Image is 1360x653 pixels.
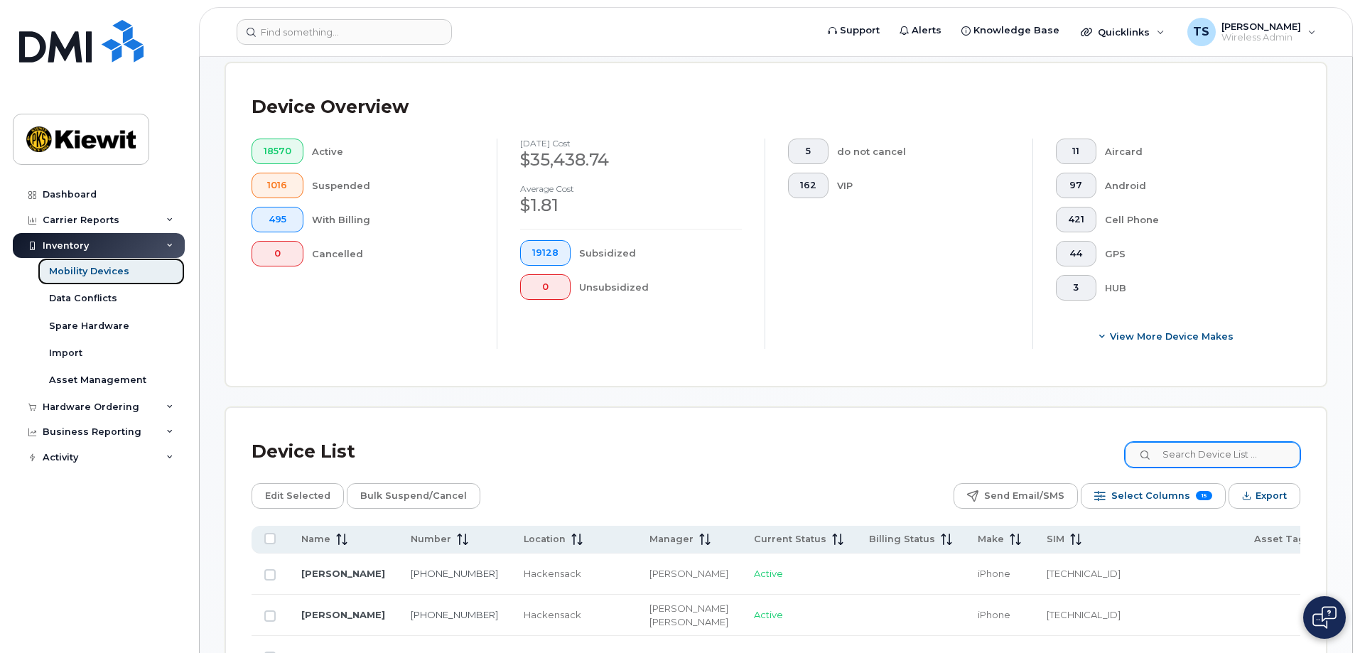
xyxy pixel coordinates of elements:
button: 97 [1056,173,1096,198]
span: iPhone [978,568,1010,579]
div: Subsidized [579,240,743,266]
div: Device List [252,433,355,470]
span: Make [978,533,1004,546]
a: [PERSON_NAME] [301,609,385,620]
button: 44 [1056,241,1096,266]
span: Name [301,533,330,546]
span: Billing Status [869,533,935,546]
span: 0 [264,248,291,259]
button: Select Columns 15 [1081,483,1226,509]
img: Open chat [1312,606,1337,629]
span: Location [524,533,566,546]
div: VIP [837,173,1010,198]
div: Aircard [1105,139,1278,164]
span: Send Email/SMS [984,485,1064,507]
span: 162 [800,180,816,191]
button: 18570 [252,139,303,164]
div: Cancelled [312,241,475,266]
div: With Billing [312,207,475,232]
button: 0 [520,274,571,300]
div: HUB [1105,275,1278,301]
button: 421 [1056,207,1096,232]
div: Unsubsidized [579,274,743,300]
span: 1016 [264,180,291,191]
span: 44 [1068,248,1084,259]
span: 0 [532,281,558,293]
span: Export [1256,485,1287,507]
button: 495 [252,207,303,232]
span: 5 [800,146,816,157]
span: 11 [1068,146,1084,157]
div: $1.81 [520,193,742,217]
button: Send Email/SMS [954,483,1078,509]
span: Current Status [754,533,826,546]
div: Cell Phone [1105,207,1278,232]
button: 0 [252,241,303,266]
span: Hackensack [524,568,581,579]
div: [PERSON_NAME] [649,567,728,581]
span: [TECHNICAL_ID] [1047,568,1121,579]
span: Number [411,533,451,546]
div: Quicklinks [1071,18,1175,46]
span: Active [754,609,783,620]
span: Hackensack [524,609,581,620]
button: View More Device Makes [1056,323,1278,349]
div: [PERSON_NAME] [649,615,728,629]
span: TS [1193,23,1209,41]
a: [PERSON_NAME] [301,568,385,579]
a: Support [818,16,890,45]
button: 3 [1056,275,1096,301]
span: iPhone [978,609,1010,620]
div: GPS [1105,241,1278,266]
h4: Average cost [520,184,742,193]
a: Alerts [890,16,951,45]
span: Support [840,23,880,38]
span: 97 [1068,180,1084,191]
span: 3 [1068,282,1084,293]
span: Asset Tag [1254,533,1305,546]
button: Export [1229,483,1300,509]
div: Trevor Sutton [1177,18,1326,46]
div: Active [312,139,475,164]
div: do not cancel [837,139,1010,164]
button: Bulk Suspend/Cancel [347,483,480,509]
span: Wireless Admin [1221,32,1301,43]
span: SIM [1047,533,1064,546]
span: View More Device Makes [1110,330,1234,343]
a: [PHONE_NUMBER] [411,609,498,620]
span: Alerts [912,23,941,38]
input: Search Device List ... [1125,442,1300,468]
h4: [DATE] cost [520,139,742,148]
span: 495 [264,214,291,225]
span: Select Columns [1111,485,1190,507]
span: 15 [1196,491,1212,500]
button: 1016 [252,173,303,198]
button: 162 [788,173,829,198]
span: Active [754,568,783,579]
button: Edit Selected [252,483,344,509]
button: 19128 [520,240,571,266]
span: 19128 [532,247,558,259]
input: Find something... [237,19,452,45]
span: 421 [1068,214,1084,225]
span: Quicklinks [1098,26,1150,38]
button: 5 [788,139,829,164]
span: Manager [649,533,694,546]
span: [PERSON_NAME] [1221,21,1301,32]
div: Suspended [312,173,475,198]
div: Android [1105,173,1278,198]
span: 18570 [264,146,291,157]
span: [TECHNICAL_ID] [1047,609,1121,620]
span: Edit Selected [265,485,330,507]
button: 11 [1056,139,1096,164]
a: Knowledge Base [951,16,1069,45]
div: Device Overview [252,89,409,126]
div: [PERSON_NAME] [649,602,728,615]
div: $35,438.74 [520,148,742,172]
span: Knowledge Base [973,23,1059,38]
span: Bulk Suspend/Cancel [360,485,467,507]
a: [PHONE_NUMBER] [411,568,498,579]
